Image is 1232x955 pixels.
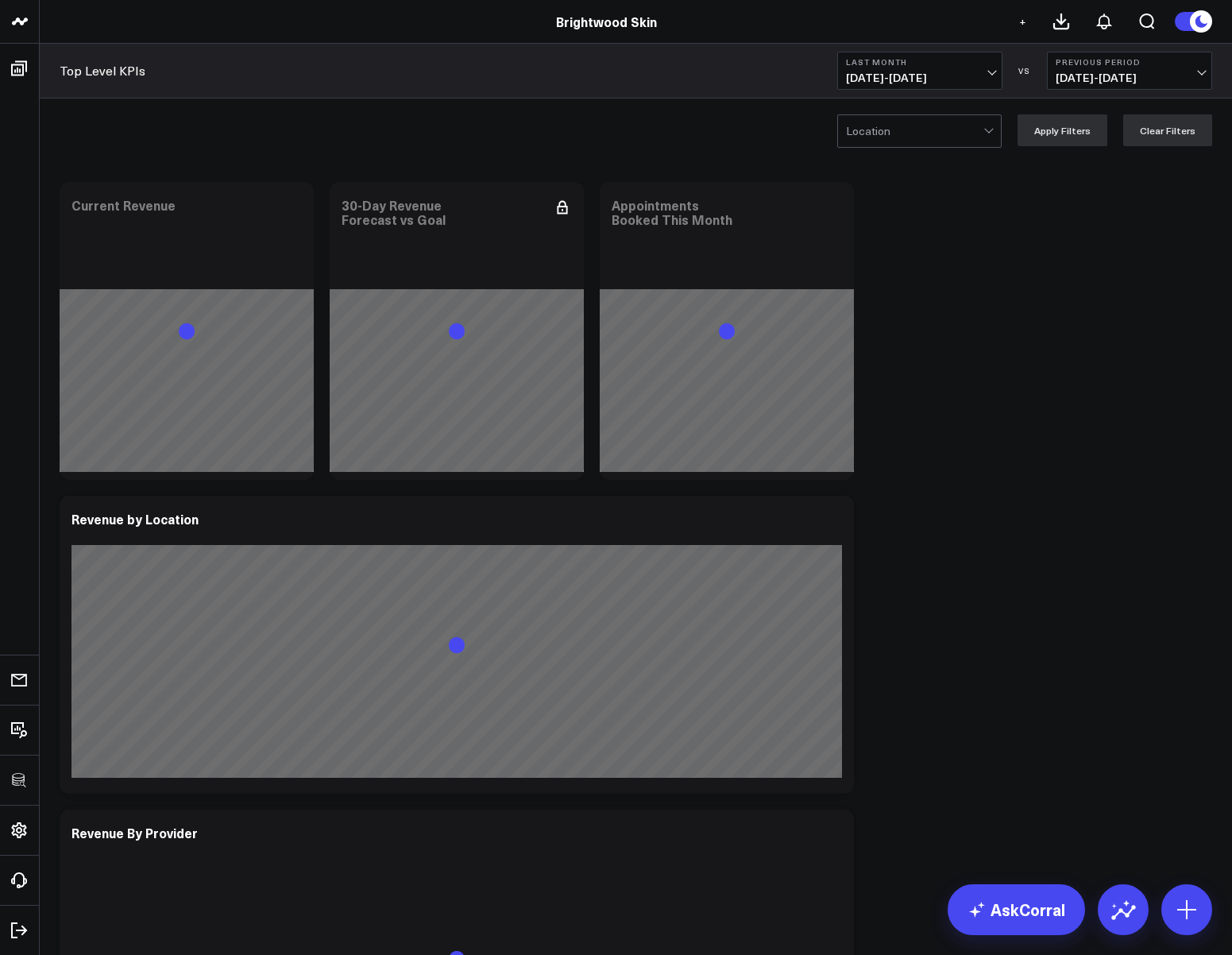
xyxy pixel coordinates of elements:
a: AskCorral [948,884,1085,935]
button: Last Month[DATE]-[DATE] [837,52,1002,90]
span: + [1019,16,1026,27]
button: Previous Period[DATE]-[DATE] [1047,52,1212,90]
a: Brightwood Skin [556,13,657,30]
div: Appointments Booked This Month [612,196,732,228]
div: Revenue By Provider [71,824,198,841]
button: Clear Filters [1123,114,1212,146]
b: Previous Period [1056,57,1203,67]
span: [DATE] - [DATE] [1056,72,1203,84]
button: Apply Filters [1018,114,1107,146]
span: [DATE] - [DATE] [846,72,994,84]
button: + [1013,12,1032,31]
div: VS [1010,66,1039,75]
div: Revenue by Location [71,510,199,528]
div: Current Revenue [71,196,176,214]
div: 30-Day Revenue Forecast vs Goal [342,196,446,228]
b: Last Month [846,57,994,67]
a: Top Level KPIs [60,62,145,79]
